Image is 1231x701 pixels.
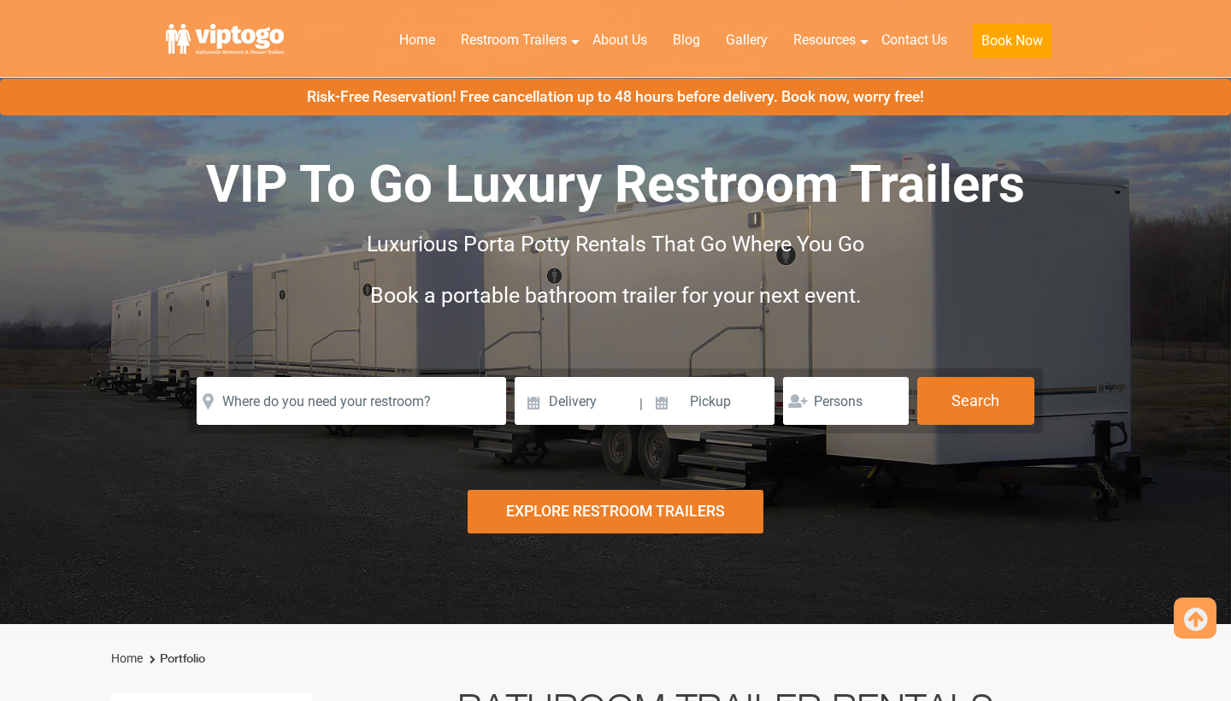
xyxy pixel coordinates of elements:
[367,232,864,256] span: Luxurious Porta Potty Rentals That Go Where You Go
[645,377,775,425] input: Pickup
[917,377,1034,425] button: Search
[780,21,869,59] a: Resources
[660,21,713,59] a: Blog
[639,377,643,432] span: |
[960,21,1064,68] a: Book Now
[448,21,580,59] a: Restroom Trailers
[580,21,660,59] a: About Us
[468,490,763,533] div: Explore Restroom Trailers
[386,21,448,59] a: Home
[111,651,143,665] a: Home
[973,24,1051,58] button: Book Now
[206,154,1025,215] span: VIP To Go Luxury Restroom Trailers
[783,377,909,425] input: Persons
[713,21,780,59] a: Gallery
[145,649,205,669] li: Portfolio
[370,283,862,308] span: Book a portable bathroom trailer for your next event.
[197,377,506,425] input: Where do you need your restroom?
[515,377,637,425] input: Delivery
[869,21,960,59] a: Contact Us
